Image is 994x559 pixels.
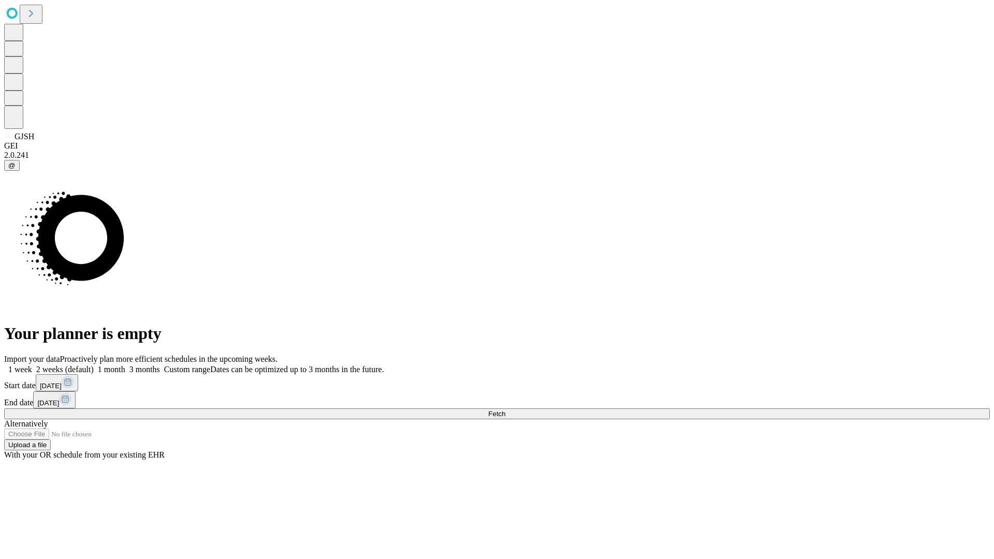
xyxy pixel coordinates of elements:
span: @ [8,161,16,169]
span: With your OR schedule from your existing EHR [4,450,165,459]
button: Upload a file [4,439,51,450]
span: 1 week [8,365,32,374]
span: Dates can be optimized up to 3 months in the future. [210,365,384,374]
span: [DATE] [37,399,59,407]
span: GJSH [14,132,34,141]
span: 1 month [98,365,125,374]
span: [DATE] [40,382,62,390]
button: [DATE] [33,391,76,408]
span: 3 months [129,365,160,374]
div: GEI [4,141,990,151]
span: Import your data [4,355,60,363]
span: Proactively plan more efficient schedules in the upcoming weeks. [60,355,277,363]
div: End date [4,391,990,408]
span: Alternatively [4,419,48,428]
span: Fetch [488,410,505,418]
div: 2.0.241 [4,151,990,160]
span: Custom range [164,365,210,374]
button: Fetch [4,408,990,419]
h1: Your planner is empty [4,324,990,343]
span: 2 weeks (default) [36,365,94,374]
button: [DATE] [36,374,78,391]
div: Start date [4,374,990,391]
button: @ [4,160,20,171]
